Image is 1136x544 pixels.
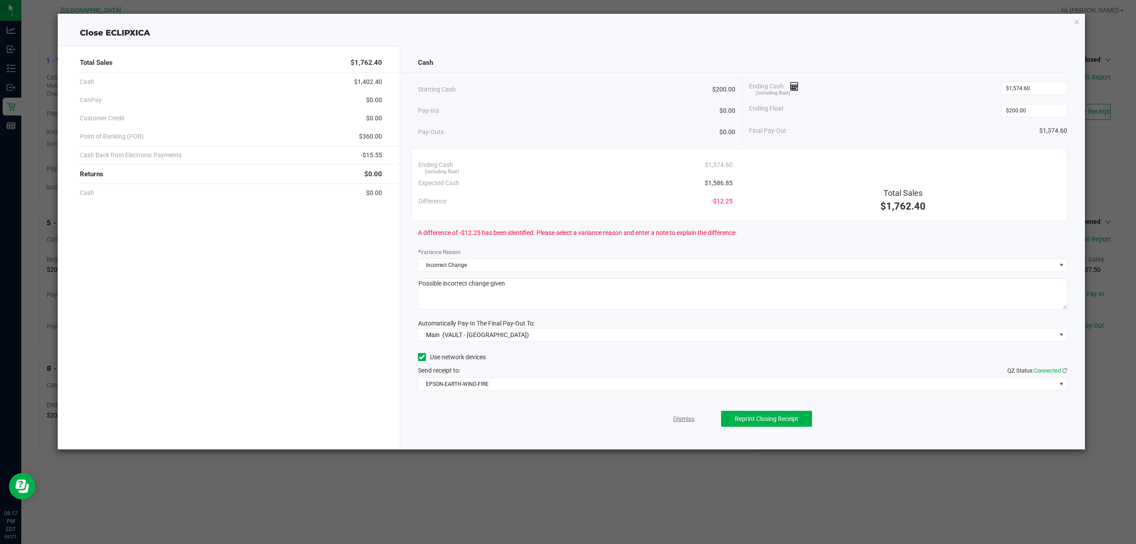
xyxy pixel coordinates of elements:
span: Difference [418,197,446,206]
span: Total Sales [884,188,923,198]
span: Main [426,331,440,338]
span: Pay-Ins [418,106,439,115]
span: Point of Banking (POB) [80,132,144,141]
span: Cash [418,58,433,68]
span: Ending Cash [749,82,799,95]
span: Automatically Pay-In The Final Pay-Out To: [418,320,535,327]
span: Expected Cash [418,179,459,188]
span: Total Sales [80,58,113,68]
span: A difference of -$12.25 has been identified. Please select a variance reason and enter a note to ... [418,228,737,238]
label: Use network devices [418,353,486,362]
span: $1,762.40 [880,201,926,212]
span: Send receipt to: [418,367,460,374]
span: Starting Cash [418,85,456,94]
span: $1,374.60 [1039,126,1067,135]
span: $0.00 [719,127,735,137]
span: $0.00 [719,106,735,115]
span: (VAULT - [GEOGRAPHIC_DATA]) [442,331,529,338]
span: (including float) [756,90,790,97]
span: $1,402.40 [354,77,382,87]
iframe: Resource center [9,473,35,500]
div: Returns [80,165,382,184]
span: $360.00 [359,132,382,141]
span: -$15.55 [361,151,382,160]
span: $0.00 [366,95,382,105]
span: Pay-Outs [418,127,444,137]
span: Connected [1034,367,1061,374]
span: Reprint Closing Receipt [735,415,798,422]
span: $200.00 [712,85,735,94]
span: $1,574.60 [705,160,733,170]
a: Dismiss [673,414,694,424]
span: EPSON-EARTH-WIND-FIRE [418,378,1056,390]
span: Cash [80,77,94,87]
span: $0.00 [364,169,382,179]
span: Final Pay-Out [749,126,786,135]
span: Incorrect Change [418,259,1056,271]
span: Ending Float [749,104,784,117]
span: CanPay [80,95,102,105]
span: -$12.25 [711,197,733,206]
span: Cash Back from Electronic Payments [80,151,181,160]
span: QZ Status: [1007,367,1067,374]
span: $0.00 [366,114,382,123]
span: $1,762.40 [351,58,382,68]
button: Reprint Closing Receipt [721,411,812,427]
span: Ending Cash [418,160,453,170]
label: Variance Reason [418,248,461,256]
div: Close ECLIPXICA [58,27,1085,39]
span: $0.00 [366,188,382,198]
span: Cash [80,188,94,198]
span: (including float) [425,168,459,176]
span: $1,586.85 [705,179,733,188]
span: Customer Credit [80,114,125,123]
